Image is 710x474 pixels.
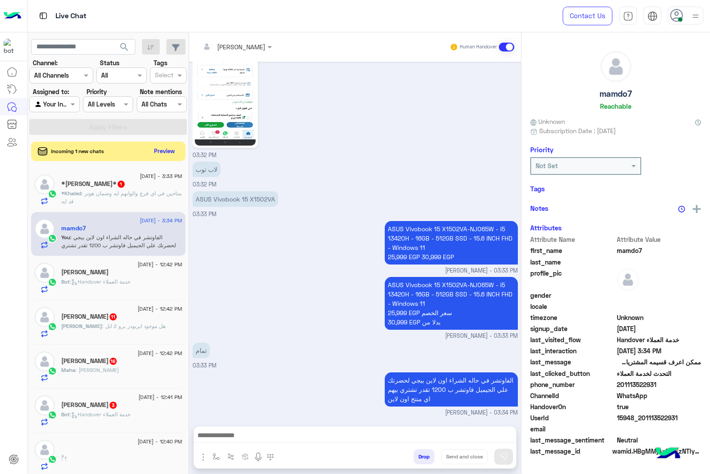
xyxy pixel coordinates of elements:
[193,191,278,207] p: 17/8/2025, 3:33 PM
[110,402,117,409] span: 3
[195,38,256,146] img: 784541507366555.jpg
[530,117,565,126] span: Unknown
[35,263,55,283] img: defaultAdmin.png
[652,438,683,470] img: hulul-logo.png
[224,449,238,464] button: Trigger scenario
[617,424,702,434] span: null
[193,181,217,188] span: 03:32 PM
[619,7,637,25] a: tab
[617,246,702,255] span: mamdo7
[61,234,70,241] span: You
[35,307,55,327] img: defaultAdmin.png
[563,7,612,25] a: Contact Us
[154,58,167,67] label: Tags
[617,269,639,291] img: defaultAdmin.png
[617,402,702,411] span: true
[193,343,210,358] p: 17/8/2025, 3:33 PM
[238,449,253,464] button: create order
[617,435,702,445] span: 0
[87,87,107,96] label: Priority
[530,369,615,378] span: last_clicked_button
[61,323,102,329] span: [PERSON_NAME]
[35,352,55,371] img: defaultAdmin.png
[4,39,20,55] img: 1403182699927242
[51,147,104,155] span: Incoming 1 new chats
[530,302,615,311] span: locale
[61,278,70,285] span: Bot
[154,70,174,82] div: Select
[385,372,518,407] p: 17/8/2025, 3:34 PM
[445,332,518,340] span: [PERSON_NAME] - 03:33 PM
[61,367,75,373] span: Maha
[110,313,117,320] span: 11
[530,257,615,267] span: last_name
[617,302,702,311] span: null
[193,162,221,177] p: 17/8/2025, 3:32 PM
[441,449,488,464] button: Send and close
[118,181,125,188] span: 1
[530,402,615,411] span: HandoverOn
[530,324,615,333] span: signup_date
[385,221,518,265] p: 17/8/2025, 3:33 PM
[61,357,118,365] h5: Maha Saad
[61,411,70,418] span: Bot
[617,346,702,355] span: 2025-08-17T12:34:21.8369035Z
[617,313,702,322] span: Unknown
[138,305,182,313] span: [DATE] - 12:42 PM
[61,234,176,257] span: الفاوتشر في حاله الشراء اون لاين بيجي لحضرتك علي الجيميل فاوتشر ب 1200 تقدر تشتري بيهم اي منتج او...
[617,413,702,423] span: 15948_201113522931
[530,204,548,212] h6: Notes
[242,453,249,460] img: create order
[193,362,217,369] span: 03:33 PM
[445,267,518,275] span: [PERSON_NAME] - 03:33 PM
[530,435,615,445] span: last_message_sentiment
[75,367,119,373] span: أرجو الرد
[385,277,518,330] p: 17/8/2025, 3:33 PM
[119,42,130,52] span: search
[110,358,117,365] span: 16
[100,58,119,67] label: Status
[61,190,81,197] span: *Khaled
[35,219,55,239] img: defaultAdmin.png
[445,409,518,417] span: [PERSON_NAME] - 03:34 PM
[33,87,69,96] label: Assigned to:
[600,89,632,99] h5: mamdo7
[530,380,615,389] span: phone_number
[114,39,135,58] button: search
[48,367,57,375] img: WhatsApp
[617,369,702,378] span: التحدث لخدمة العملاء
[530,391,615,400] span: ChannelId
[102,323,166,329] span: هل موجود ايربودز برو 2 ابل
[48,190,57,198] img: WhatsApp
[48,411,57,419] img: WhatsApp
[140,172,182,180] span: [DATE] - 3:33 PM
[140,87,182,96] label: Note mentions
[623,11,633,21] img: tab
[193,152,217,158] span: 03:32 PM
[530,146,553,154] h6: Priority
[617,391,702,400] span: 2
[530,413,615,423] span: UserId
[647,11,658,21] img: tab
[140,217,182,225] span: [DATE] - 3:34 PM
[70,278,130,285] span: : Handover خدمة العملاء
[61,401,118,409] h5: A R N O L D
[33,58,58,67] label: Channel:
[530,357,615,367] span: last_message
[617,357,702,367] span: ممكن اعرف قسيمه المشتريات الي ب١٢٠٠ ده عباره عن ايه
[530,335,615,344] span: last_visited_flow
[617,291,702,300] span: null
[530,185,701,193] h6: Tags
[38,10,49,21] img: tab
[617,324,702,333] span: 2025-07-28T01:03:04.822Z
[693,205,701,213] img: add
[539,126,616,135] span: Subscription Date : [DATE]
[150,145,179,158] button: Preview
[227,453,234,460] img: Trigger scenario
[48,278,57,287] img: WhatsApp
[617,380,702,389] span: 201113522931
[617,335,702,344] span: Handover خدمة العملاء
[48,234,57,243] img: WhatsApp
[138,349,182,357] span: [DATE] - 12:42 PM
[414,449,434,464] button: Drop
